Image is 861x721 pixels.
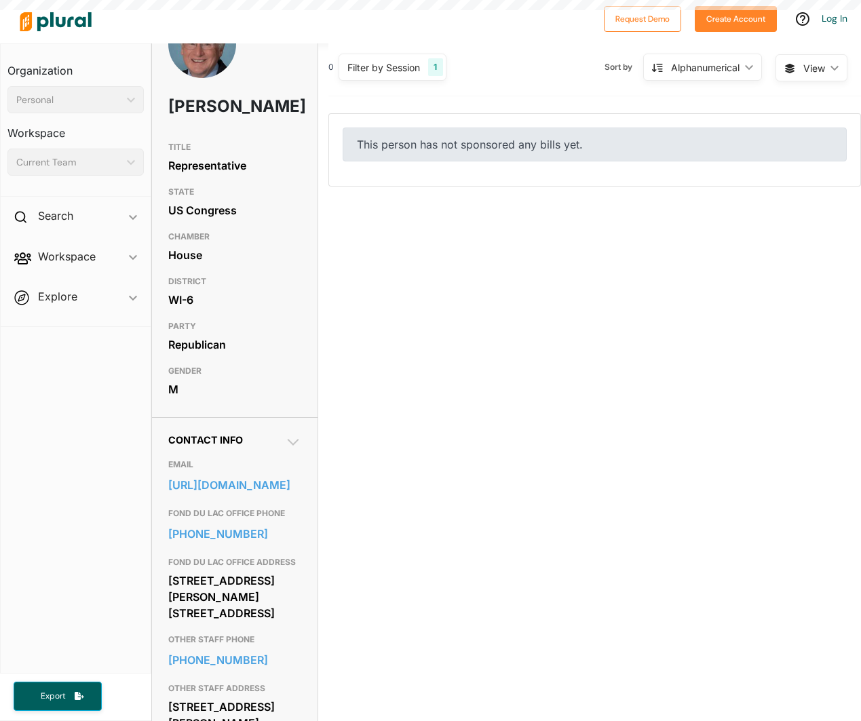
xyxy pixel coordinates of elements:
[168,570,302,623] div: [STREET_ADDRESS][PERSON_NAME] [STREET_ADDRESS]
[31,690,75,702] span: Export
[168,229,302,245] h3: CHAMBER
[605,61,643,73] span: Sort by
[604,6,681,32] button: Request Demo
[168,155,302,176] div: Representative
[347,60,420,75] div: Filter by Session
[168,245,302,265] div: House
[168,434,243,446] span: Contact Info
[16,155,121,170] div: Current Team
[168,631,302,648] h3: OTHER STAFF PHONE
[16,93,121,107] div: Personal
[168,86,248,127] h1: [PERSON_NAME]
[168,334,302,355] div: Republican
[168,318,302,334] h3: PARTY
[7,51,144,81] h3: Organization
[803,61,825,75] span: View
[168,680,302,697] h3: OTHER STAFF ADDRESS
[168,273,302,290] h3: DISTRICT
[168,290,302,310] div: WI-6
[168,475,302,495] a: [URL][DOMAIN_NAME]
[168,505,302,522] h3: FOND DU LAC OFFICE PHONE
[343,128,847,161] div: This person has not sponsored any bills yet.
[168,363,302,379] h3: GENDER
[38,208,73,223] h2: Search
[604,11,681,25] a: Request Demo
[168,456,302,473] h3: EMAIL
[168,379,302,400] div: M
[168,524,302,544] a: [PHONE_NUMBER]
[328,61,334,73] div: 0
[168,650,302,670] a: [PHONE_NUMBER]
[428,58,442,76] div: 1
[695,6,777,32] button: Create Account
[822,12,847,24] a: Log In
[695,11,777,25] a: Create Account
[168,139,302,155] h3: TITLE
[168,554,302,570] h3: FOND DU LAC OFFICE ADDRESS
[14,682,102,711] button: Export
[671,60,740,75] div: Alphanumerical
[168,10,236,93] img: Headshot of Glenn Grothman
[168,184,302,200] h3: STATE
[7,113,144,143] h3: Workspace
[168,200,302,220] div: US Congress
